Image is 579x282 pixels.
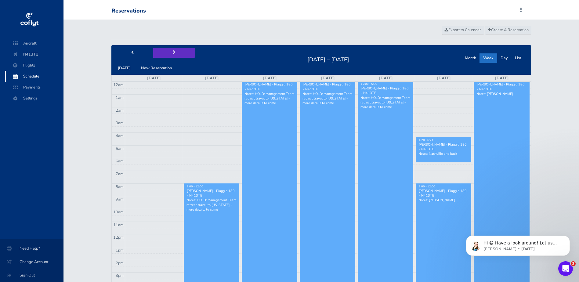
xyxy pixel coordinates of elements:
[495,75,509,81] a: [DATE]
[302,82,353,91] div: [PERSON_NAME] - Piaggio 180 - N413TB
[263,75,277,81] a: [DATE]
[153,48,195,57] button: next
[111,8,146,14] div: Reservations
[186,189,237,198] div: [PERSON_NAME] - Piaggio 180 - N413TB
[11,82,57,93] span: Payments
[419,138,433,142] span: 4:20 - 6:21
[116,184,124,190] span: 8am
[114,63,134,73] button: [DATE]
[488,27,529,33] span: Create A Reservation
[457,223,579,266] iframe: Intercom notifications message
[7,243,56,254] span: Need Help?
[116,95,124,100] span: 1am
[321,75,335,81] a: [DATE]
[113,222,124,228] span: 11am
[497,53,512,63] button: Day
[418,151,469,156] p: Notes: Nashville and back
[111,48,154,57] button: prev
[476,92,527,96] p: Notes: [PERSON_NAME]
[419,185,435,188] span: 8:00 - 12:00
[116,197,124,202] span: 9am
[485,26,531,35] a: Create A Reservation
[19,11,39,29] img: coflyt logo
[418,142,469,151] div: [PERSON_NAME] - Piaggio 180 - N413TB
[113,209,124,215] span: 10am
[116,108,124,113] span: 2am
[558,261,573,276] iframe: Intercom live chat
[186,198,237,212] p: Notes: HOLD: Management Team retreat travel to [US_STATE] - more details to come
[116,248,124,253] span: 1pm
[7,256,56,267] span: Change Account
[379,75,393,81] a: [DATE]
[116,120,124,126] span: 3am
[479,53,497,63] button: Week
[360,86,411,95] div: [PERSON_NAME] - Piaggio 180 - N413TB
[244,92,295,106] p: Notes: HOLD: Management Team retreat travel to [US_STATE] - more details to come
[11,93,57,104] span: Settings
[437,75,451,81] a: [DATE]
[361,82,377,86] span: 12:00 - 5:00
[360,96,411,110] p: Notes: HOLD: Management Team retreat travel to [US_STATE] - more details to come
[476,82,527,91] div: [PERSON_NAME] - Piaggio 180 - N413TB
[187,185,203,188] span: 8:00 - 12:00
[418,189,469,198] div: [PERSON_NAME] - Piaggio 180 - N413TB
[116,171,124,177] span: 7am
[116,133,124,139] span: 4am
[445,27,481,33] span: Export to Calendar
[511,53,525,63] button: List
[302,92,353,106] p: Notes: HOLD: Management Team retreat travel to [US_STATE] - more details to come
[116,273,124,278] span: 3pm
[7,270,56,281] span: Sign Out
[113,235,124,240] span: 12pm
[244,82,295,91] div: [PERSON_NAME] - Piaggio 180 - N413TB
[11,60,57,71] span: Flights
[116,260,124,266] span: 2pm
[571,261,576,266] span: 3
[461,53,480,63] button: Month
[147,75,161,81] a: [DATE]
[304,55,353,63] h2: [DATE] – [DATE]
[11,38,57,49] span: Aircraft
[442,26,484,35] a: Export to Calendar
[11,49,57,60] span: N413TB
[205,75,219,81] a: [DATE]
[116,158,124,164] span: 6am
[137,63,176,73] button: New Reservation
[11,71,57,82] span: Schedule
[418,198,469,202] p: Notes: [PERSON_NAME]
[113,82,124,88] span: 12am
[116,146,124,151] span: 5am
